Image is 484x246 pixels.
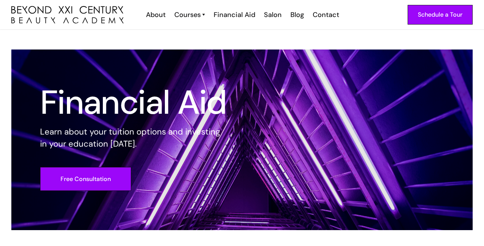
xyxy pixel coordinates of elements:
[264,10,282,20] div: Salon
[313,10,339,20] div: Contact
[141,10,169,20] a: About
[40,167,131,191] a: Free Consultation
[285,10,308,20] a: Blog
[290,10,304,20] div: Blog
[418,10,462,20] div: Schedule a Tour
[40,126,227,150] p: Learn about your tuition options and investing in your education [DATE].
[11,6,124,24] a: home
[146,10,166,20] div: About
[308,10,343,20] a: Contact
[259,10,285,20] a: Salon
[209,10,259,20] a: Financial Aid
[174,10,205,20] a: Courses
[11,6,124,24] img: beyond 21st century beauty academy logo
[214,10,255,20] div: Financial Aid
[174,10,201,20] div: Courses
[40,89,227,116] h1: Financial Aid
[408,5,473,25] a: Schedule a Tour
